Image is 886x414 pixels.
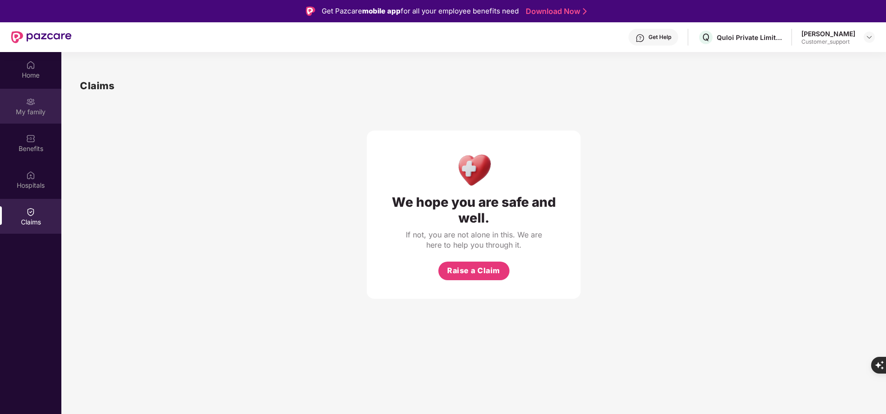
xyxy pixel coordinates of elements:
span: Q [702,32,709,43]
div: [PERSON_NAME] [801,29,855,38]
img: New Pazcare Logo [11,31,72,43]
img: Health Care [454,149,494,190]
div: Quloi Private Limited [717,33,782,42]
img: Logo [306,7,315,16]
div: Get Help [648,33,671,41]
img: svg+xml;base64,PHN2ZyB3aWR0aD0iMjAiIGhlaWdodD0iMjAiIHZpZXdCb3g9IjAgMCAyMCAyMCIgZmlsbD0ibm9uZSIgeG... [26,97,35,106]
img: svg+xml;base64,PHN2ZyBpZD0iRHJvcGRvd24tMzJ4MzIiIHhtbG5zPSJodHRwOi8vd3d3LnczLm9yZy8yMDAwL3N2ZyIgd2... [866,33,873,41]
strong: mobile app [362,7,401,15]
img: svg+xml;base64,PHN2ZyBpZD0iSGVscC0zMngzMiIgeG1sbnM9Imh0dHA6Ly93d3cudzMub3JnLzIwMDAvc3ZnIiB3aWR0aD... [635,33,645,43]
img: svg+xml;base64,PHN2ZyBpZD0iSG9tZSIgeG1sbnM9Imh0dHA6Ly93d3cudzMub3JnLzIwMDAvc3ZnIiB3aWR0aD0iMjAiIG... [26,60,35,70]
img: svg+xml;base64,PHN2ZyBpZD0iSG9zcGl0YWxzIiB4bWxucz0iaHR0cDovL3d3dy53My5vcmcvMjAwMC9zdmciIHdpZHRoPS... [26,171,35,180]
img: svg+xml;base64,PHN2ZyBpZD0iQ2xhaW0iIHhtbG5zPSJodHRwOi8vd3d3LnczLm9yZy8yMDAwL3N2ZyIgd2lkdGg9IjIwIi... [26,207,35,217]
div: Get Pazcare for all your employee benefits need [322,6,519,17]
span: Raise a Claim [447,265,500,276]
div: If not, you are not alone in this. We are here to help you through it. [404,230,543,250]
h1: Claims [80,78,114,93]
img: Stroke [583,7,587,16]
img: svg+xml;base64,PHN2ZyBpZD0iQmVuZWZpdHMiIHhtbG5zPSJodHRwOi8vd3d3LnczLm9yZy8yMDAwL3N2ZyIgd2lkdGg9Ij... [26,134,35,143]
div: We hope you are safe and well. [385,194,562,226]
a: Download Now [526,7,584,16]
div: Customer_support [801,38,855,46]
button: Raise a Claim [438,262,509,280]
